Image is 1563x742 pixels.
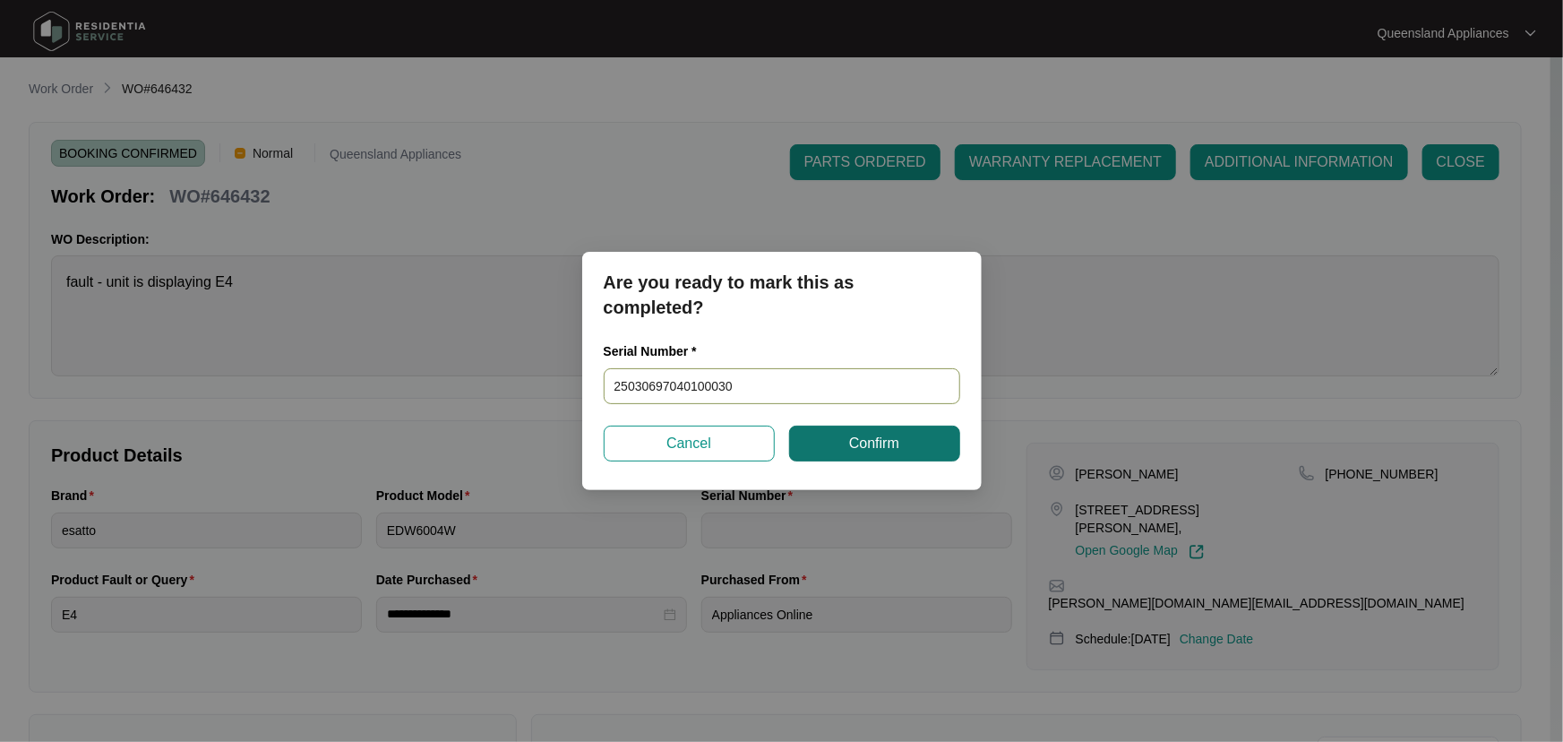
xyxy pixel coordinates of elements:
label: Serial Number * [604,342,710,360]
p: Are you ready to mark this as [604,270,960,295]
span: Cancel [666,433,711,454]
span: Confirm [849,433,899,454]
button: Cancel [604,426,775,462]
button: Confirm [789,426,960,462]
p: completed? [604,295,960,320]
